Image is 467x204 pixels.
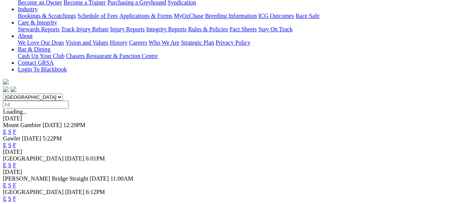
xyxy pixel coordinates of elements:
[13,129,16,135] a: F
[3,195,7,202] a: E
[10,86,16,92] img: twitter.svg
[149,39,179,46] a: Who We Are
[18,19,57,26] a: Care & Integrity
[295,13,319,19] a: Race Safe
[13,195,16,202] a: F
[3,149,464,155] div: [DATE]
[258,13,294,19] a: ICG Outcomes
[13,162,16,168] a: F
[8,182,12,188] a: S
[3,109,27,115] span: Loading...
[174,13,204,19] a: MyOzChase
[188,26,228,32] a: Rules & Policies
[181,39,214,46] a: Strategic Plan
[18,26,464,33] div: Care & Integrity
[110,26,145,32] a: Injury Reports
[18,13,464,19] div: Industry
[18,46,51,52] a: Bar & Dining
[119,13,172,19] a: Applications & Forms
[13,142,16,148] a: F
[205,13,257,19] a: Breeding Information
[22,135,41,142] span: [DATE]
[18,59,53,66] a: Contact GRSA
[3,115,464,122] div: [DATE]
[86,189,105,195] span: 6:12PM
[18,33,33,39] a: About
[110,175,133,182] span: 11:00AM
[3,129,7,135] a: E
[61,26,108,32] a: Track Injury Rebate
[8,195,12,202] a: S
[18,53,464,59] div: Bar & Dining
[3,189,64,195] span: [GEOGRAPHIC_DATA]
[18,6,38,12] a: Industry
[3,122,41,128] span: Mount Gambier
[258,26,292,32] a: Stay On Track
[8,162,12,168] a: S
[65,39,108,46] a: Vision and Values
[3,142,7,148] a: E
[65,189,84,195] span: [DATE]
[3,86,9,92] img: facebook.svg
[3,175,88,182] span: [PERSON_NAME] Bridge Straight
[43,122,62,128] span: [DATE]
[18,66,67,72] a: Login To Blackbook
[18,26,59,32] a: Stewards Reports
[3,162,7,168] a: E
[18,13,76,19] a: Bookings & Scratchings
[18,53,64,59] a: Cash Up Your Club
[77,13,118,19] a: Schedule of Fees
[90,175,109,182] span: [DATE]
[3,155,64,162] span: [GEOGRAPHIC_DATA]
[3,79,9,85] img: logo-grsa-white.png
[146,26,187,32] a: Integrity Reports
[3,135,20,142] span: Gawler
[3,182,7,188] a: E
[215,39,250,46] a: Privacy Policy
[3,101,69,109] input: Select date
[63,122,85,128] span: 12:29PM
[230,26,257,32] a: Fact Sheets
[8,129,12,135] a: S
[110,39,127,46] a: History
[43,135,62,142] span: 5:22PM
[3,169,464,175] div: [DATE]
[66,53,158,59] a: Chasers Restaurant & Function Centre
[129,39,147,46] a: Careers
[18,39,64,46] a: We Love Our Dogs
[86,155,105,162] span: 6:01PM
[18,39,464,46] div: About
[8,142,12,148] a: S
[65,155,84,162] span: [DATE]
[13,182,16,188] a: F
